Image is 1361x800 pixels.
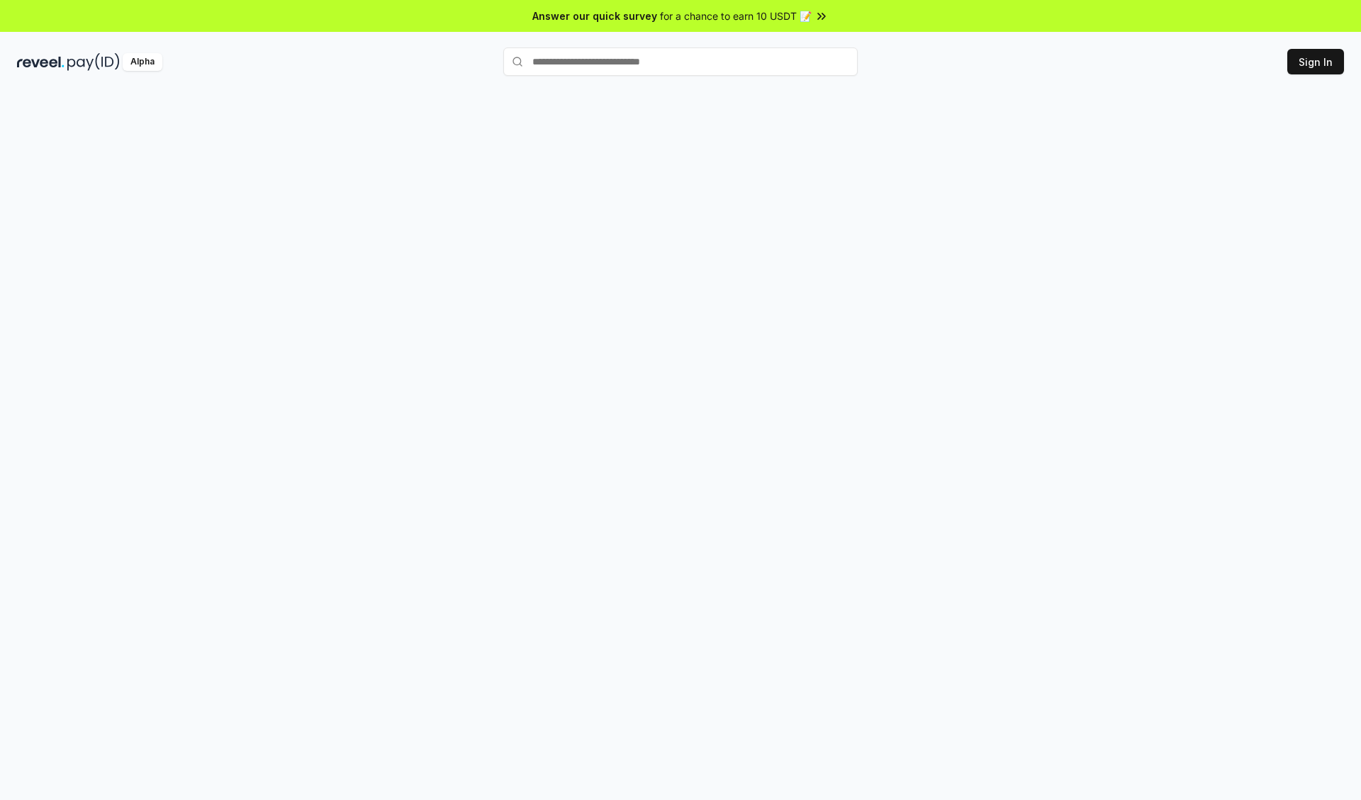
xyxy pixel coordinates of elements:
img: pay_id [67,53,120,71]
span: Answer our quick survey [532,9,657,23]
img: reveel_dark [17,53,65,71]
button: Sign In [1287,49,1344,74]
span: for a chance to earn 10 USDT 📝 [660,9,812,23]
div: Alpha [123,53,162,71]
